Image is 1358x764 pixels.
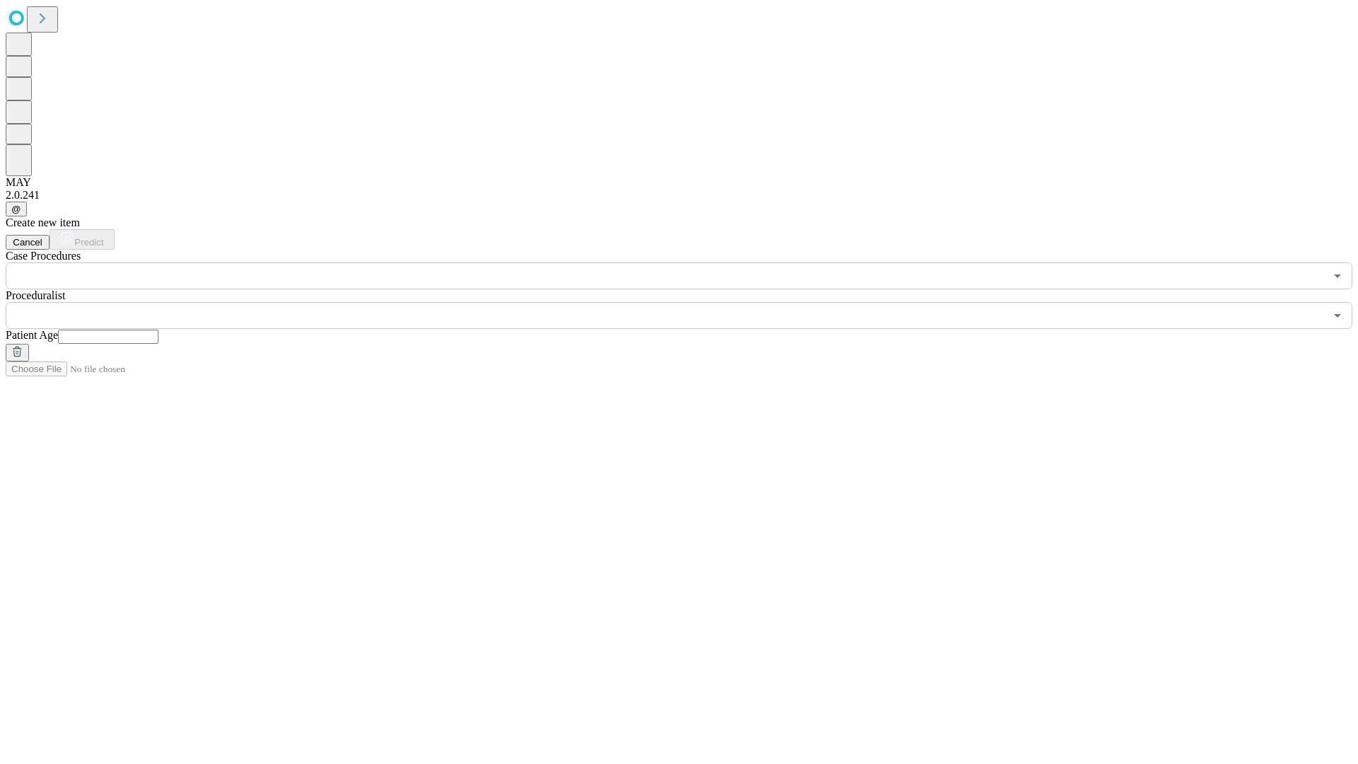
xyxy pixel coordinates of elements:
[1328,266,1347,286] button: Open
[6,235,50,250] button: Cancel
[11,204,21,214] span: @
[6,216,80,228] span: Create new item
[6,202,27,216] button: @
[6,289,65,301] span: Proceduralist
[6,250,81,262] span: Scheduled Procedure
[1328,306,1347,325] button: Open
[6,176,1352,189] div: MAY
[6,329,58,341] span: Patient Age
[13,237,42,248] span: Cancel
[50,229,115,250] button: Predict
[74,237,103,248] span: Predict
[6,189,1352,202] div: 2.0.241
